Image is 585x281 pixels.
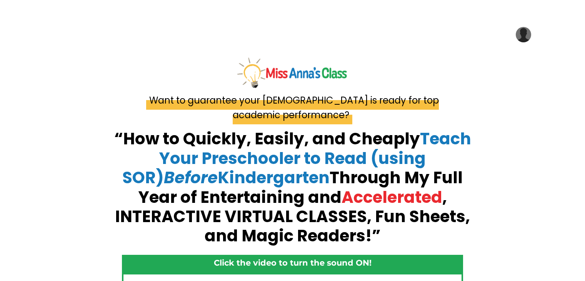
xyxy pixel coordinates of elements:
span: Accelerated [342,186,442,209]
span: Want to guarantee your [DEMOGRAPHIC_DATA] is ready for top academic performance? [146,91,439,124]
em: Before [164,166,218,189]
span: Teach Your Preschooler to Read (using SOR) Kindergarten [122,127,471,189]
img: User Avatar [516,27,531,42]
strong: Click the video to turn the sound ON! [214,258,372,268]
strong: “How to Quickly, Easily, and Cheaply Through My Full Year of Entertaining and , INTERACTIVE VIRTU... [114,127,471,247]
